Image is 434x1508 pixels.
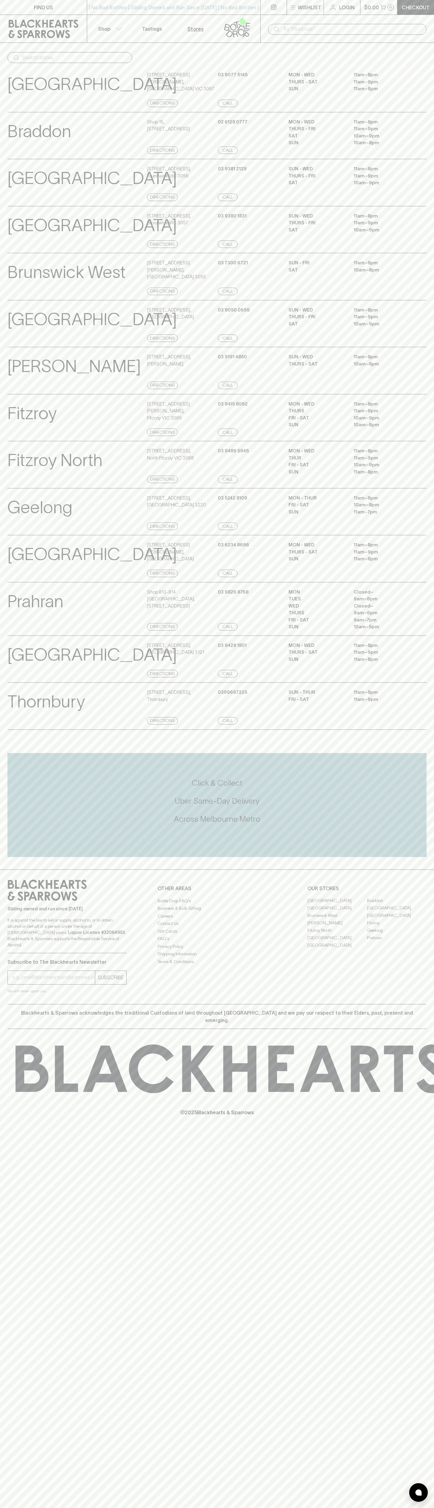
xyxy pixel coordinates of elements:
[289,173,344,180] p: THURS - FRI
[354,267,409,274] p: 10am – 8pm
[7,495,72,520] p: Geelong
[147,589,216,610] p: Shop 813-814 [GEOGRAPHIC_DATA] , [STREET_ADDRESS]
[218,353,247,361] p: 03 9191 4850
[367,912,427,919] a: [GEOGRAPHIC_DATA]
[339,4,355,11] p: Login
[307,904,367,912] a: [GEOGRAPHIC_DATA]
[289,313,344,321] p: THURS - FRI
[354,589,409,596] p: Closed –
[289,549,344,556] p: THURS - SAT
[402,4,430,11] p: Checkout
[158,885,277,892] p: OTHER AREAS
[354,313,409,321] p: 11am – 9pm
[289,649,344,656] p: THURS - SAT
[354,509,409,516] p: 11am – 7pm
[98,974,124,981] p: SUBSCRIBE
[307,942,367,949] a: [GEOGRAPHIC_DATA]
[289,71,344,79] p: MON - WED
[354,595,409,603] p: 9am – 6pm
[218,670,238,677] a: Call
[289,219,344,227] p: THURS - FRI
[218,401,248,408] p: 03 9415 8092
[147,429,178,436] a: Directions
[289,353,344,361] p: SUN - WED
[289,689,344,696] p: Sun - Thur
[147,689,191,703] p: [STREET_ADDRESS] , Thornbury
[218,447,249,455] p: 03 9489 5945
[354,213,409,220] p: 11am – 8pm
[354,617,409,624] p: 9am – 7pm
[7,906,127,912] p: Sibling owned and run since [DATE]
[289,617,344,624] p: FRI - SAT
[289,85,344,92] p: SUN
[289,495,344,502] p: MON - THUR
[307,934,367,942] a: [GEOGRAPHIC_DATA]
[218,623,238,631] a: Call
[354,361,409,368] p: 10am – 8pm
[367,934,427,942] a: Prahran
[147,194,178,201] a: Directions
[147,642,204,656] p: [STREET_ADDRESS] , [GEOGRAPHIC_DATA] 3121
[289,307,344,314] p: SUN - WED
[7,353,141,379] p: [PERSON_NAME]
[289,589,344,596] p: MON
[7,401,57,426] p: Fitzroy
[218,288,238,295] a: Call
[147,71,216,92] p: [STREET_ADDRESS][PERSON_NAME] , [GEOGRAPHIC_DATA] VIC 3067
[289,609,344,617] p: THURS
[158,927,277,935] a: Gift Cards
[307,885,427,892] p: OUR STORES
[354,173,409,180] p: 11am – 9pm
[147,119,190,132] p: Shop 15 , [STREET_ADDRESS]
[218,240,238,248] a: Call
[158,943,277,950] a: Privacy Policy
[218,307,250,314] p: 03 9050 0659
[158,920,277,927] a: Contact Us
[147,570,178,577] a: Directions
[12,1009,422,1024] p: Blackhearts & Sparrows acknowledges the traditional Custodians of land throughout [GEOGRAPHIC_DAT...
[147,717,178,725] a: Directions
[289,603,344,610] p: WED
[354,139,409,146] p: 10am – 8pm
[147,670,178,677] a: Directions
[147,495,206,509] p: [STREET_ADDRESS] , [GEOGRAPHIC_DATA] 3220
[218,334,238,342] a: Call
[354,455,409,462] p: 11am – 9pm
[289,361,344,368] p: THURS - SAT
[289,407,344,415] p: THURS
[87,15,131,43] button: Shop
[7,165,177,191] p: [GEOGRAPHIC_DATA]
[7,119,71,144] p: Braddon
[147,353,191,367] p: [STREET_ADDRESS] , [PERSON_NAME]
[218,476,238,483] a: Call
[218,119,248,126] p: 02 6128 0777
[289,165,344,173] p: SUN - WED
[354,179,409,186] p: 10am – 9pm
[354,447,409,455] p: 11am – 8pm
[354,307,409,314] p: 11am – 8pm
[218,213,247,220] p: 03 9380 1831
[354,421,409,429] p: 10am – 8pm
[218,642,247,649] p: 03 9428 1801
[354,689,409,696] p: 11am – 8pm
[354,642,409,649] p: 11am – 8pm
[367,927,427,934] a: Geelong
[289,501,344,509] p: FRI - SAT
[364,4,379,11] p: $0.00
[218,382,238,389] a: Call
[147,476,178,483] a: Directions
[354,501,409,509] p: 10am – 8pm
[12,972,95,982] input: e.g. jane@blackheartsandsparrows.com.au
[147,447,194,461] p: [STREET_ADDRESS] , North Fitzroy VIC 3068
[158,958,277,965] a: Terms & Conditions
[147,240,178,248] a: Directions
[218,495,247,502] p: 03 5242 8109
[354,656,409,663] p: 11am – 8pm
[289,119,344,126] p: MON - WED
[354,696,409,703] p: 11am – 9pm
[289,642,344,649] p: MON - WED
[354,555,409,563] p: 11am – 8pm
[7,988,127,994] p: We will never spam you
[7,541,177,567] p: [GEOGRAPHIC_DATA]
[289,139,344,146] p: SUN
